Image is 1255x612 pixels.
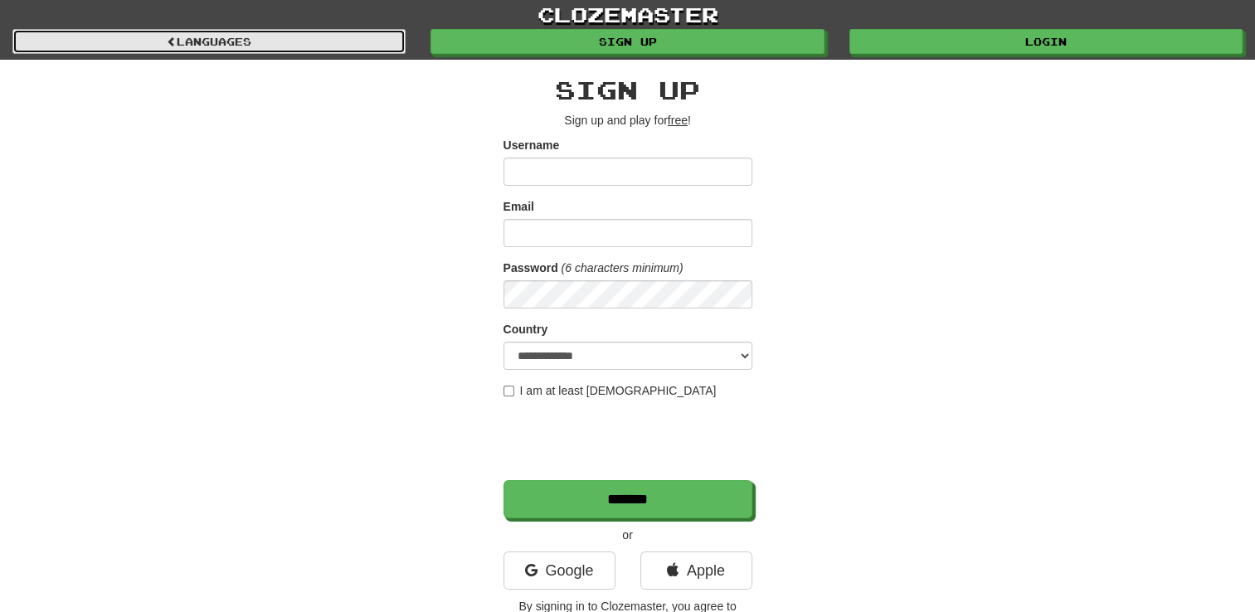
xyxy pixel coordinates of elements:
h2: Sign up [503,76,752,104]
a: Google [503,551,615,590]
label: Country [503,321,548,338]
label: Password [503,260,558,276]
em: (6 characters minimum) [562,261,683,274]
a: Languages [12,29,406,54]
p: Sign up and play for ! [503,112,752,129]
label: I am at least [DEMOGRAPHIC_DATA] [503,382,717,399]
iframe: reCAPTCHA [503,407,756,472]
input: I am at least [DEMOGRAPHIC_DATA] [503,386,514,396]
p: or [503,527,752,543]
a: Sign up [430,29,824,54]
label: Email [503,198,534,215]
u: free [668,114,688,127]
a: Login [849,29,1243,54]
a: Apple [640,551,752,590]
label: Username [503,137,560,153]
